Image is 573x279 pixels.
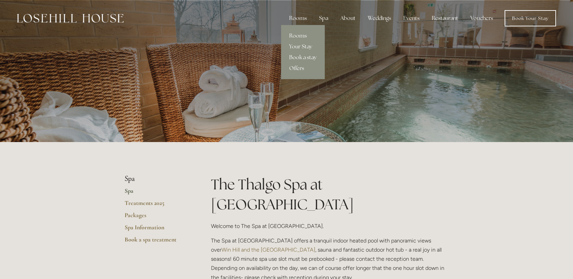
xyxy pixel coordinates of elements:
[281,52,325,63] a: Book a stay
[314,11,334,25] div: Spa
[125,236,189,248] a: Book a spa treatment
[505,10,556,26] a: Book Your Stay
[125,187,189,199] a: Spa
[284,11,312,25] div: Rooms
[465,11,498,25] a: Vouchers
[125,199,189,211] a: Treatments 2025
[362,11,397,25] div: Weddings
[211,222,448,231] p: Welcome to The Spa at [GEOGRAPHIC_DATA].
[221,247,315,253] a: Win Hill and the [GEOGRAPHIC_DATA]
[211,175,448,214] h1: The Thalgo Spa at [GEOGRAPHIC_DATA]
[335,11,361,25] div: About
[398,11,425,25] div: Events
[281,41,325,52] a: Your Stay
[426,11,464,25] div: Restaurant
[281,63,325,74] a: Offers
[125,175,189,183] li: Spa
[281,30,325,41] a: Rooms
[125,224,189,236] a: Spa Information
[17,14,124,23] img: Losehill House
[125,211,189,224] a: Packages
